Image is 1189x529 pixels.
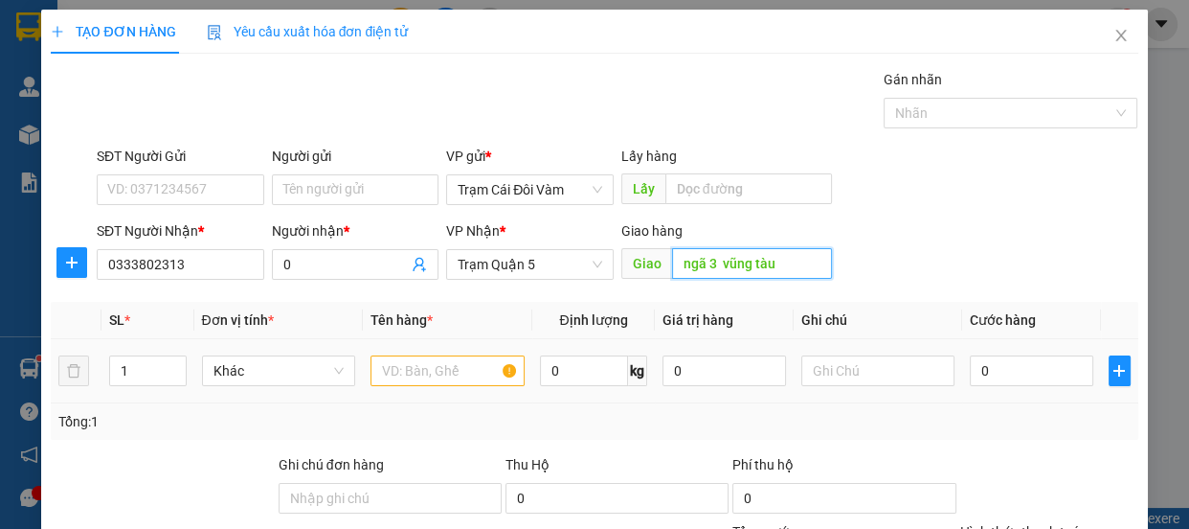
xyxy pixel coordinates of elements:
[213,356,345,385] span: Khác
[134,124,273,150] div: 120.000
[458,250,602,279] span: Trạm Quận 5
[202,312,274,328] span: Đơn vị tính
[662,356,786,386] input: 0
[662,312,733,328] span: Giá trị hàng
[794,302,963,339] th: Ghi chú
[137,85,271,112] div: 0932414362
[58,356,89,386] button: delete
[884,72,942,87] label: Gán nhãn
[732,454,955,483] div: Phí thu hộ
[370,356,525,386] input: VD: Bàn, Ghế
[16,16,123,62] div: Trạm Cái Nước
[621,248,672,279] span: Giao
[137,18,183,38] span: Nhận:
[51,24,175,39] span: TẠO ĐƠN HÀNG
[207,25,222,40] img: icon
[272,220,439,241] div: Người nhận
[672,248,832,279] input: Dọc đường
[505,457,550,472] span: Thu Hộ
[134,128,161,149] span: CC :
[57,255,86,270] span: plus
[458,175,602,204] span: Trạm Cái Đôi Vàm
[446,223,500,239] span: VP Nhận
[137,16,271,62] div: Trạm Quận 5
[621,223,683,239] span: Giao hàng
[16,18,46,38] span: Gửi:
[51,25,64,38] span: plus
[621,149,677,164] span: Lấy hàng
[370,312,433,328] span: Tên hàng
[1110,363,1130,379] span: plus
[109,312,124,328] span: SL
[446,146,614,167] div: VP gửi
[621,173,665,204] span: Lấy
[56,247,87,278] button: plus
[137,62,271,85] div: 0
[1109,356,1131,386] button: plus
[1113,28,1129,43] span: close
[207,24,409,39] span: Yêu cầu xuất hóa đơn điện tử
[801,356,955,386] input: Ghi Chú
[412,257,427,272] span: user-add
[559,312,627,328] span: Định lượng
[970,312,1036,328] span: Cước hàng
[97,220,264,241] div: SĐT Người Nhận
[279,457,384,472] label: Ghi chú đơn hàng
[97,146,264,167] div: SĐT Người Gửi
[58,411,460,432] div: Tổng: 1
[279,483,502,514] input: Ghi chú đơn hàng
[272,146,439,167] div: Người gửi
[1094,10,1148,63] button: Close
[628,356,647,386] span: kg
[665,173,832,204] input: Dọc đường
